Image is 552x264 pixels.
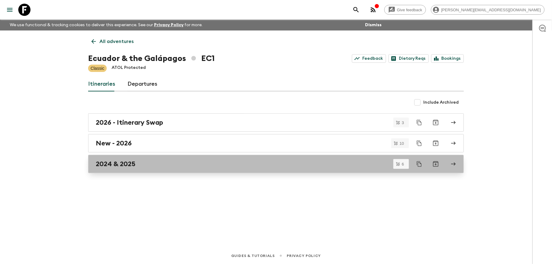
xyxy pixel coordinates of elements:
[352,54,386,63] a: Feedback
[91,65,104,71] p: Classic
[414,159,425,169] button: Duplicate
[430,116,442,129] button: Archive
[287,252,321,259] a: Privacy Policy
[88,113,464,132] a: 2026 - Itinerary Swap
[96,119,163,127] h2: 2026 - Itinerary Swap
[424,99,459,105] span: Include Archived
[430,158,442,170] button: Archive
[88,77,115,91] a: Itineraries
[431,54,464,63] a: Bookings
[398,121,408,125] span: 3
[430,137,442,149] button: Archive
[438,8,544,12] span: [PERSON_NAME][EMAIL_ADDRESS][DOMAIN_NAME]
[389,54,429,63] a: Dietary Reqs
[7,20,205,30] p: We use functional & tracking cookies to deliver this experience. See our for more.
[88,52,215,65] h1: Ecuador & the Galápagos EC1
[431,5,545,15] div: [PERSON_NAME][EMAIL_ADDRESS][DOMAIN_NAME]
[127,77,157,91] a: Departures
[88,155,464,173] a: 2024 & 2025
[96,160,135,168] h2: 2024 & 2025
[4,4,16,16] button: menu
[384,5,426,15] a: Give feedback
[154,23,184,27] a: Privacy Policy
[394,8,426,12] span: Give feedback
[88,35,137,48] a: All adventures
[414,117,425,128] button: Duplicate
[350,4,362,16] button: search adventures
[96,139,132,147] h2: New - 2026
[231,252,275,259] a: Guides & Tutorials
[88,134,464,152] a: New - 2026
[112,65,146,72] p: ATOL Protected
[99,38,134,45] p: All adventures
[414,138,425,149] button: Duplicate
[364,21,383,29] button: Dismiss
[398,162,408,166] span: 6
[396,141,408,145] span: 10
